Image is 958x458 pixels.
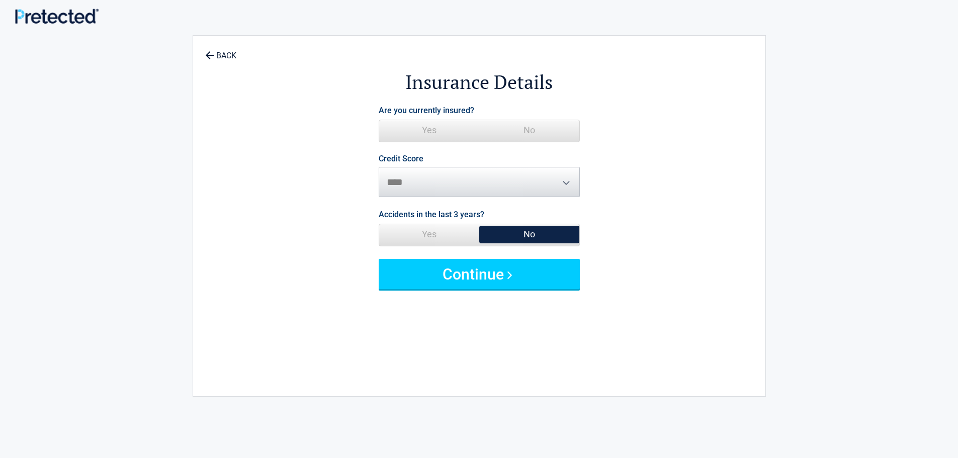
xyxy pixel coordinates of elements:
span: No [479,224,579,244]
label: Are you currently insured? [379,104,474,117]
span: Yes [379,120,479,140]
span: Yes [379,224,479,244]
img: Main Logo [15,9,99,24]
h2: Insurance Details [248,69,710,95]
button: Continue [379,259,580,289]
a: BACK [203,42,238,60]
label: Accidents in the last 3 years? [379,208,484,221]
span: No [479,120,579,140]
label: Credit Score [379,155,423,163]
